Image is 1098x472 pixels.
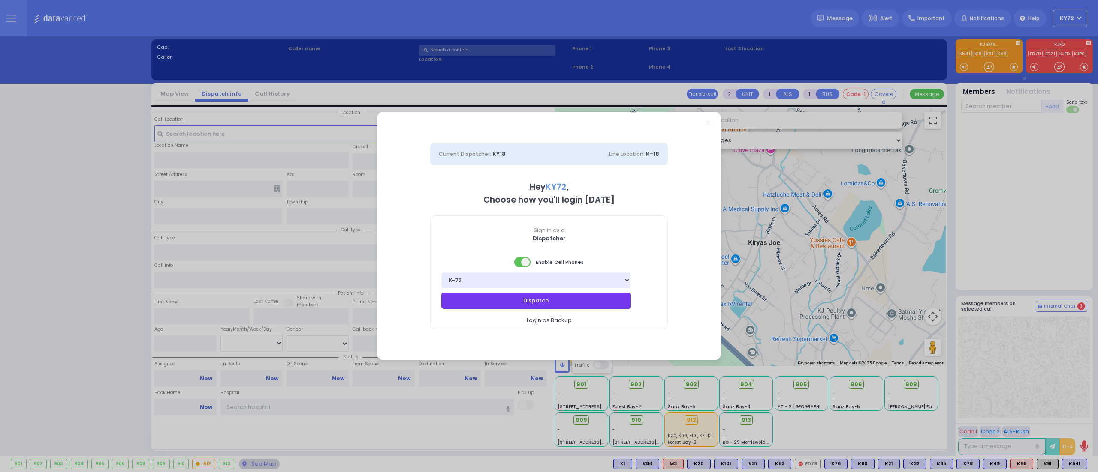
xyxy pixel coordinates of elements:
span: Current Dispatcher: [439,150,491,158]
span: Enable Cell Phones [514,256,584,268]
span: Line Location: [609,150,645,158]
span: KY18 [492,150,506,158]
button: Dispatch [441,293,631,309]
a: Close [706,121,711,125]
b: Hey , [530,181,569,193]
span: KY72 [546,181,567,193]
span: Sign in as a [431,227,667,234]
span: Login as Backup [527,316,572,325]
span: K-18 [646,150,659,158]
b: Dispatcher [533,234,566,242]
b: Choose how you'll login [DATE] [483,194,615,206]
